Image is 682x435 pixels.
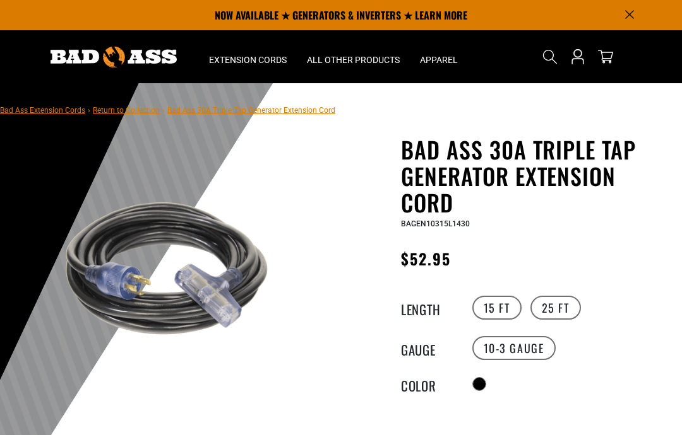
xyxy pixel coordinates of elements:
[167,106,335,115] span: Bad Ass 30A Triple Tap Generator Extension Cord
[401,247,451,270] span: $52.95
[93,106,160,115] a: Return to Collection
[307,54,400,66] span: All Other Products
[37,139,304,405] img: black
[401,376,464,392] legend: Color
[401,340,464,356] legend: Gauge
[401,136,673,216] h1: Bad Ass 30A Triple Tap Generator Extension Cord
[420,54,458,66] span: Apparel
[401,219,470,228] span: BAGEN10315L1430
[530,296,581,320] label: 25 FT
[51,47,177,67] img: Bad Ass Extension Cords
[297,30,410,83] summary: All Other Products
[472,336,556,360] label: 10-3 Gauge
[540,47,560,67] summary: Search
[472,296,522,320] label: 15 FT
[162,106,165,115] span: ›
[410,30,468,83] summary: Apparel
[209,54,287,66] span: Extension Cords
[199,30,297,83] summary: Extension Cords
[88,106,90,115] span: ›
[401,299,464,316] legend: Length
